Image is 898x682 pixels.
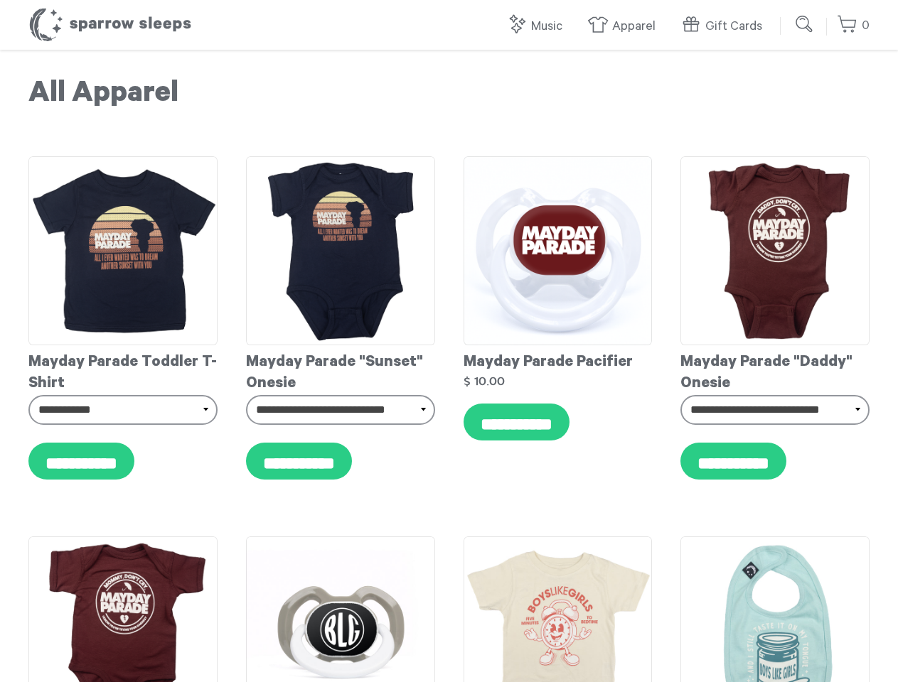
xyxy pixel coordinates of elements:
img: MaydayParade-SunsetToddlerT-shirt_grande.png [28,156,218,345]
a: Gift Cards [680,11,769,42]
strong: $ 10.00 [464,375,505,387]
div: Mayday Parade "Daddy" Onesie [680,345,870,395]
img: MaydayParadePacifierMockup_grande.png [464,156,653,345]
div: Mayday Parade Pacifier [464,345,653,374]
a: 0 [837,11,870,41]
img: MaydayParade-SunsetOnesie_grande.png [246,156,435,345]
a: Apparel [587,11,663,42]
img: Mayday_Parade_-_Daddy_Onesie_grande.png [680,156,870,345]
input: Submit [791,10,819,38]
h1: All Apparel [28,78,870,114]
a: Music [506,11,570,42]
h1: Sparrow Sleeps [28,7,192,43]
div: Mayday Parade Toddler T-Shirt [28,345,218,395]
div: Mayday Parade "Sunset" Onesie [246,345,435,395]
